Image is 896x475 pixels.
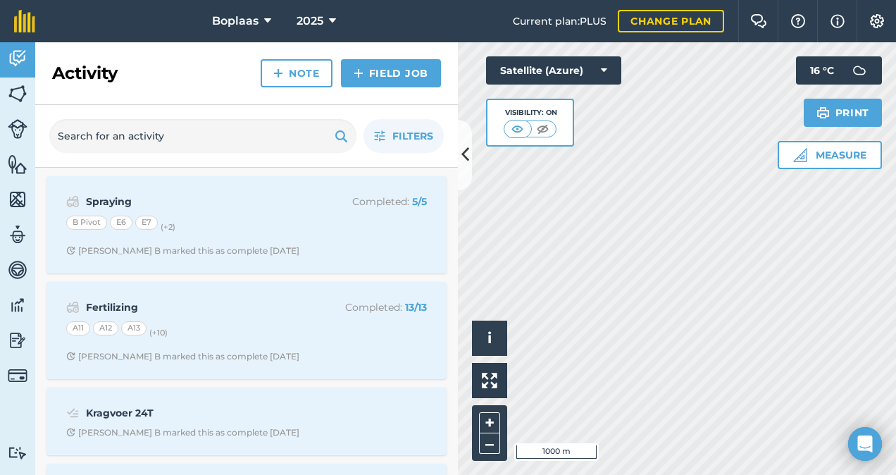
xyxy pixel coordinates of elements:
[86,194,309,209] strong: Spraying
[66,246,75,255] img: Clock with arrow pointing clockwise
[66,216,107,230] div: B Pivot
[8,259,27,280] img: svg+xml;base64,PD94bWwgdmVyc2lvbj0iMS4wIiBlbmNvZGluZz0idXRmLTgiPz4KPCEtLSBHZW5lcmF0b3I6IEFkb2JlIE...
[479,412,500,433] button: +
[55,290,438,371] a: FertilizingCompleted: 13/13A11A12A13(+10)Clock with arrow pointing clockwise[PERSON_NAME] B marke...
[804,99,883,127] button: Print
[149,328,168,338] small: (+ 10 )
[793,148,807,162] img: Ruler icon
[66,352,75,361] img: Clock with arrow pointing clockwise
[869,14,885,28] img: A cog icon
[810,56,834,85] span: 16 ° C
[405,301,427,314] strong: 13 / 13
[830,13,845,30] img: svg+xml;base64,PHN2ZyB4bWxucz0iaHR0cDovL3d3dy53My5vcmcvMjAwMC9zdmciIHdpZHRoPSIxNyIgaGVpZ2h0PSIxNy...
[534,122,552,136] img: svg+xml;base64,PHN2ZyB4bWxucz0iaHR0cDovL3d3dy53My5vcmcvMjAwMC9zdmciIHdpZHRoPSI1MCIgaGVpZ2h0PSI0MC...
[472,321,507,356] button: i
[8,330,27,351] img: svg+xml;base64,PD94bWwgdmVyc2lvbj0iMS4wIiBlbmNvZGluZz0idXRmLTgiPz4KPCEtLSBHZW5lcmF0b3I6IEFkb2JlIE...
[14,10,35,32] img: fieldmargin Logo
[618,10,724,32] a: Change plan
[8,48,27,69] img: svg+xml;base64,PD94bWwgdmVyc2lvbj0iMS4wIiBlbmNvZGluZz0idXRmLTgiPz4KPCEtLSBHZW5lcmF0b3I6IEFkb2JlIE...
[297,13,323,30] span: 2025
[66,427,299,438] div: [PERSON_NAME] B marked this as complete [DATE]
[86,300,309,315] strong: Fertilizing
[8,295,27,316] img: svg+xml;base64,PD94bWwgdmVyc2lvbj0iMS4wIiBlbmNvZGluZz0idXRmLTgiPz4KPCEtLSBHZW5lcmF0b3I6IEFkb2JlIE...
[121,321,147,335] div: A13
[8,446,27,459] img: svg+xml;base64,PD94bWwgdmVyc2lvbj0iMS4wIiBlbmNvZGluZz0idXRmLTgiPz4KPCEtLSBHZW5lcmF0b3I6IEFkb2JlIE...
[273,65,283,82] img: svg+xml;base64,PHN2ZyB4bWxucz0iaHR0cDovL3d3dy53My5vcmcvMjAwMC9zdmciIHdpZHRoPSIxNCIgaGVpZ2h0PSIyNC...
[110,216,132,230] div: E6
[412,195,427,208] strong: 5 / 5
[49,119,356,153] input: Search for an activity
[509,122,526,136] img: svg+xml;base64,PHN2ZyB4bWxucz0iaHR0cDovL3d3dy53My5vcmcvMjAwMC9zdmciIHdpZHRoPSI1MCIgaGVpZ2h0PSI0MC...
[212,13,259,30] span: Boplaas
[55,396,438,447] a: Kragvoer 24TClock with arrow pointing clockwise[PERSON_NAME] B marked this as complete [DATE]
[482,373,497,388] img: Four arrows, one pointing top left, one top right, one bottom right and the last bottom left
[135,216,158,230] div: E7
[392,128,433,144] span: Filters
[93,321,118,335] div: A12
[315,194,427,209] p: Completed :
[8,154,27,175] img: svg+xml;base64,PHN2ZyB4bWxucz0iaHR0cDovL3d3dy53My5vcmcvMjAwMC9zdmciIHdpZHRoPSI1NiIgaGVpZ2h0PSI2MC...
[790,14,807,28] img: A question mark icon
[8,189,27,210] img: svg+xml;base64,PHN2ZyB4bWxucz0iaHR0cDovL3d3dy53My5vcmcvMjAwMC9zdmciIHdpZHRoPSI1NiIgaGVpZ2h0PSI2MC...
[66,321,90,335] div: A11
[778,141,882,169] button: Measure
[816,104,830,121] img: svg+xml;base64,PHN2ZyB4bWxucz0iaHR0cDovL3d3dy53My5vcmcvMjAwMC9zdmciIHdpZHRoPSIxOSIgaGVpZ2h0PSIyNC...
[66,428,75,437] img: Clock with arrow pointing clockwise
[66,405,80,421] img: svg+xml;base64,PD94bWwgdmVyc2lvbj0iMS4wIiBlbmNvZGluZz0idXRmLTgiPz4KPCEtLSBHZW5lcmF0b3I6IEFkb2JlIE...
[845,56,873,85] img: svg+xml;base64,PD94bWwgdmVyc2lvbj0iMS4wIiBlbmNvZGluZz0idXRmLTgiPz4KPCEtLSBHZW5lcmF0b3I6IEFkb2JlIE...
[66,245,299,257] div: [PERSON_NAME] B marked this as complete [DATE]
[52,62,118,85] h2: Activity
[55,185,438,265] a: SprayingCompleted: 5/5B PivotE6E7(+2)Clock with arrow pointing clockwise[PERSON_NAME] B marked th...
[8,83,27,104] img: svg+xml;base64,PHN2ZyB4bWxucz0iaHR0cDovL3d3dy53My5vcmcvMjAwMC9zdmciIHdpZHRoPSI1NiIgaGVpZ2h0PSI2MC...
[335,128,348,144] img: svg+xml;base64,PHN2ZyB4bWxucz0iaHR0cDovL3d3dy53My5vcmcvMjAwMC9zdmciIHdpZHRoPSIxOSIgaGVpZ2h0PSIyNC...
[750,14,767,28] img: Two speech bubbles overlapping with the left bubble in the forefront
[8,224,27,245] img: svg+xml;base64,PD94bWwgdmVyc2lvbj0iMS4wIiBlbmNvZGluZz0idXRmLTgiPz4KPCEtLSBHZW5lcmF0b3I6IEFkb2JlIE...
[848,427,882,461] div: Open Intercom Messenger
[513,13,606,29] span: Current plan : PLUS
[487,329,492,347] span: i
[86,405,309,421] strong: Kragvoer 24T
[161,222,175,232] small: (+ 2 )
[66,299,80,316] img: svg+xml;base64,PD94bWwgdmVyc2lvbj0iMS4wIiBlbmNvZGluZz0idXRmLTgiPz4KPCEtLSBHZW5lcmF0b3I6IEFkb2JlIE...
[8,119,27,139] img: svg+xml;base64,PD94bWwgdmVyc2lvbj0iMS4wIiBlbmNvZGluZz0idXRmLTgiPz4KPCEtLSBHZW5lcmF0b3I6IEFkb2JlIE...
[261,59,332,87] a: Note
[8,366,27,385] img: svg+xml;base64,PD94bWwgdmVyc2lvbj0iMS4wIiBlbmNvZGluZz0idXRmLTgiPz4KPCEtLSBHZW5lcmF0b3I6IEFkb2JlIE...
[479,433,500,454] button: –
[66,351,299,362] div: [PERSON_NAME] B marked this as complete [DATE]
[315,300,427,315] p: Completed :
[504,107,557,118] div: Visibility: On
[363,119,444,153] button: Filters
[796,56,882,85] button: 16 °C
[486,56,621,85] button: Satellite (Azure)
[66,193,80,210] img: svg+xml;base64,PD94bWwgdmVyc2lvbj0iMS4wIiBlbmNvZGluZz0idXRmLTgiPz4KPCEtLSBHZW5lcmF0b3I6IEFkb2JlIE...
[341,59,441,87] a: Field Job
[354,65,363,82] img: svg+xml;base64,PHN2ZyB4bWxucz0iaHR0cDovL3d3dy53My5vcmcvMjAwMC9zdmciIHdpZHRoPSIxNCIgaGVpZ2h0PSIyNC...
